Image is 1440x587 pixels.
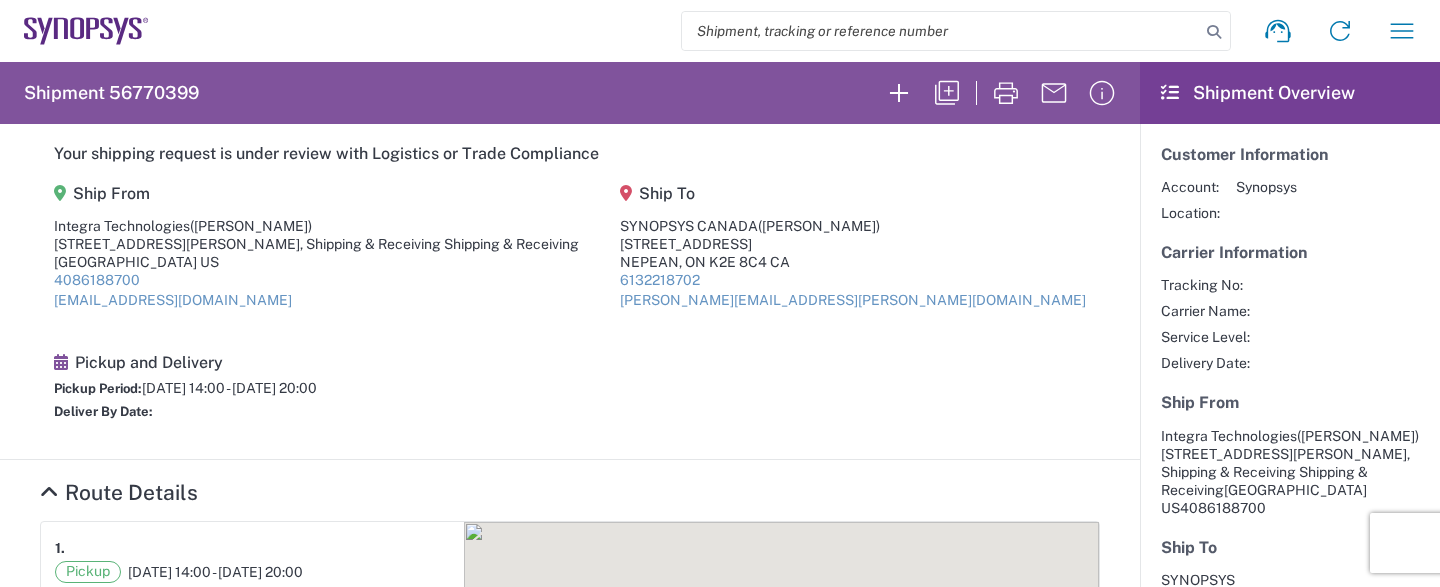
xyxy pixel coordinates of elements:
[1161,393,1419,412] h5: Ship From
[620,292,1086,308] a: [PERSON_NAME][EMAIL_ADDRESS][PERSON_NAME][DOMAIN_NAME]
[758,218,880,234] span: ([PERSON_NAME])
[54,217,579,235] div: Integra Technologies
[620,235,1086,253] div: [STREET_ADDRESS]
[54,235,579,253] div: [STREET_ADDRESS][PERSON_NAME], Shipping & Receiving Shipping & Receiving
[190,218,312,234] span: ([PERSON_NAME])
[1180,500,1266,516] span: 4086188700
[1297,428,1419,444] span: ([PERSON_NAME])
[1161,243,1419,262] h5: Carrier Information
[1161,446,1410,498] span: [STREET_ADDRESS][PERSON_NAME], Shipping & Receiving Shipping & Receiving
[1161,427,1419,517] address: [GEOGRAPHIC_DATA] US
[55,536,65,561] strong: 1.
[54,292,292,308] a: [EMAIL_ADDRESS][DOMAIN_NAME]
[1161,428,1297,444] span: Integra Technologies
[128,563,303,581] span: [DATE] 14:00 - [DATE] 20:00
[1161,538,1419,557] h5: Ship To
[54,272,140,288] a: 4086188700
[54,381,142,396] span: Pickup Period:
[142,380,317,396] span: [DATE] 14:00 - [DATE] 20:00
[54,184,579,203] h5: Ship From
[620,184,1086,203] h5: Ship To
[1161,302,1250,320] span: Carrier Name:
[620,253,1086,271] div: NEPEAN, ON K2E 8C4 CA
[24,81,199,105] h2: Shipment 56770399
[55,561,121,583] span: Pickup
[54,404,153,419] span: Deliver By Date:
[1161,145,1419,164] h5: Customer Information
[682,12,1200,50] input: Shipment, tracking or reference number
[1161,204,1220,222] span: Location:
[54,144,1086,163] h5: Your shipping request is under review with Logistics or Trade Compliance
[54,353,317,372] h5: Pickup and Delivery
[1161,354,1250,372] span: Delivery Date:
[40,480,198,505] a: Hide Details
[1161,328,1250,346] span: Service Level:
[620,272,700,288] a: 6132218702
[1161,178,1220,196] span: Account:
[620,217,1086,235] div: SYNOPSYS CANADA
[1140,62,1440,124] header: Shipment Overview
[54,253,579,271] div: [GEOGRAPHIC_DATA] US
[1161,276,1250,294] span: Tracking No:
[1236,178,1297,196] span: Synopsys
